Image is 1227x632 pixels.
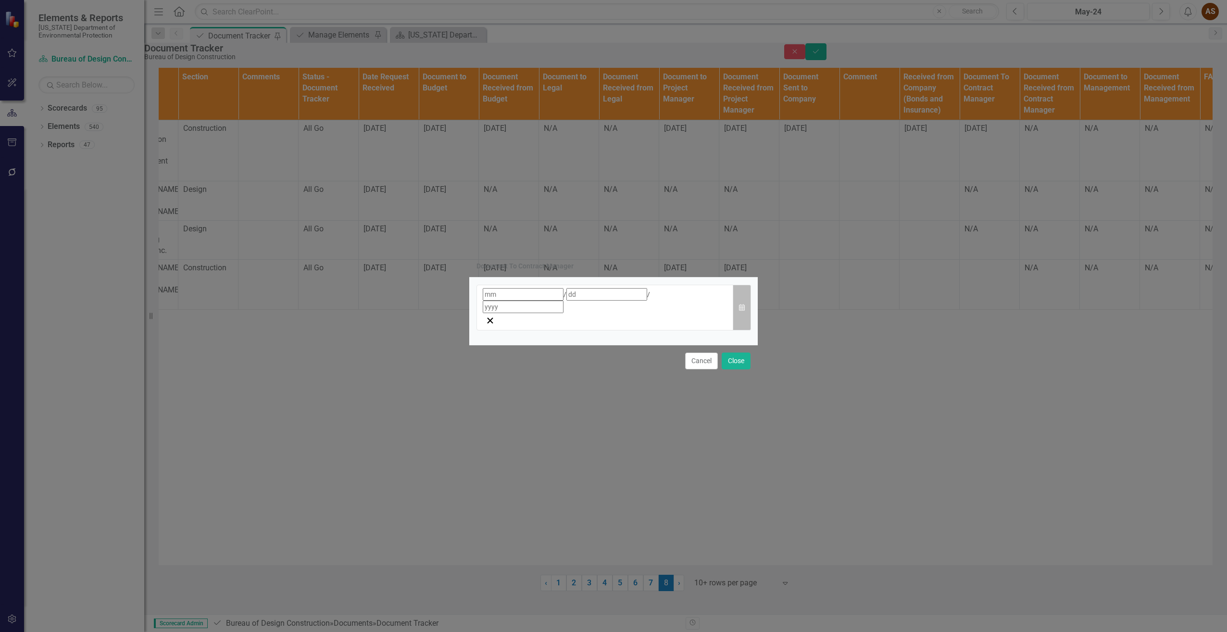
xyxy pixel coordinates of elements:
input: dd [566,288,647,301]
span: / [563,291,566,298]
input: yyyy [483,301,563,313]
input: mm [483,288,563,301]
button: Cancel [685,353,718,369]
div: Document To Contract Manager [476,263,574,270]
span: / [647,291,650,298]
button: Close [722,353,751,369]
